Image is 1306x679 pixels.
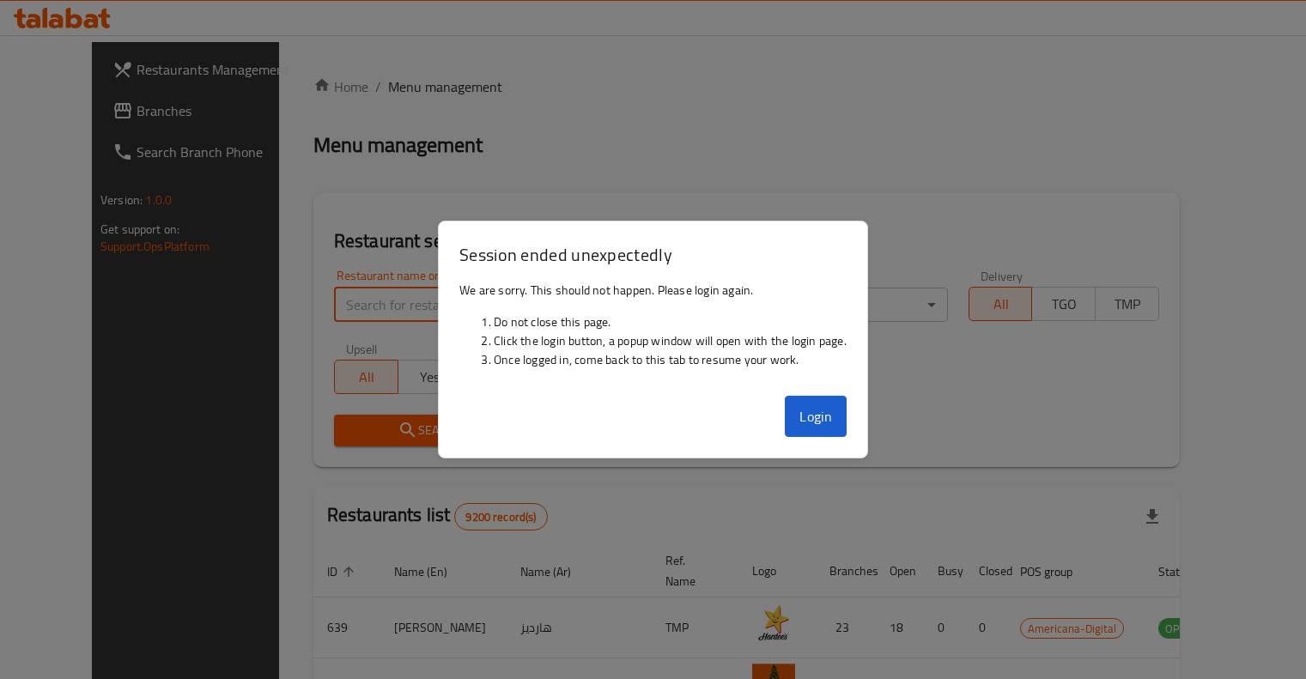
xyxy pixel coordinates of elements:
li: Click the login button, a popup window will open with the login page. [494,331,847,350]
div: We are sorry. This should not happen. Please login again. [439,274,867,389]
button: Login [785,396,847,437]
li: Once logged in, come back to this tab to resume your work. [494,350,847,369]
li: Do not close this page. [494,312,847,331]
h3: Session ended unexpectedly [459,242,847,267]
